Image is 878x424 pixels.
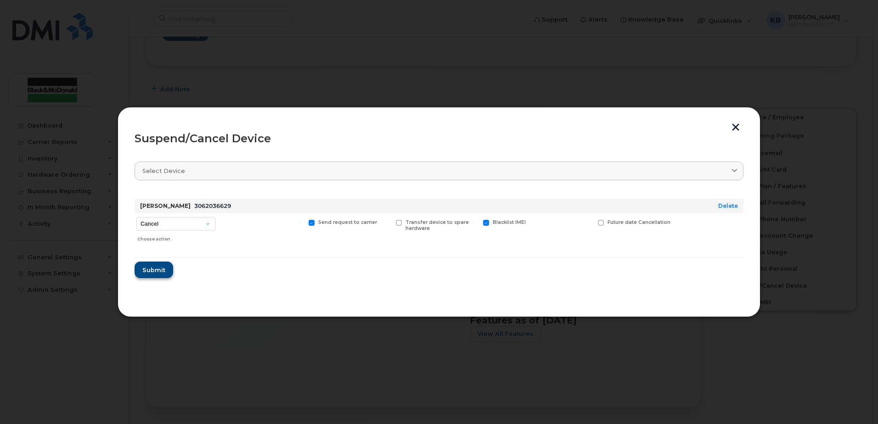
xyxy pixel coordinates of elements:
span: Submit [142,266,165,274]
span: Select device [142,167,185,175]
span: Send request to carrier [318,219,377,225]
div: Suspend/Cancel Device [135,133,743,144]
input: Future date Cancellation [587,220,591,224]
button: Submit [135,262,173,278]
a: Delete [718,202,738,209]
input: Send request to carrier [298,220,302,224]
span: Future date Cancellation [608,219,670,225]
span: 3062036629 [194,202,231,209]
input: Transfer device to spare hardware [385,220,389,224]
div: Choose action [137,232,215,243]
strong: [PERSON_NAME] [140,202,191,209]
span: Transfer device to spare hardware [405,219,469,231]
a: Select device [135,162,743,180]
span: Blacklist IMEI [493,219,526,225]
input: Blacklist IMEI [472,220,477,224]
